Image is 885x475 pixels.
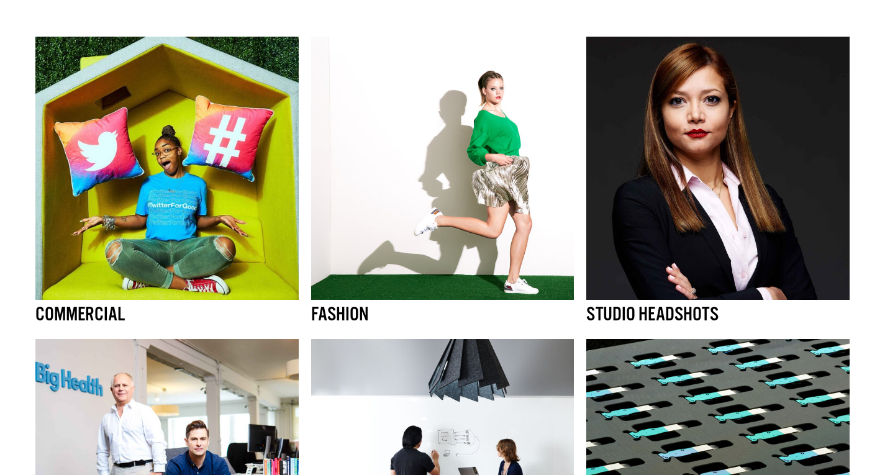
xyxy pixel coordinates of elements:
a: Studio Headshots Studio Headshots [586,37,850,339]
img: Fashion [311,37,574,300]
a: Fashion Fashion [311,37,574,339]
img: Commercial [35,37,299,300]
h3: Commercial [35,300,299,328]
img: Studio Headshots [586,37,850,300]
h3: Studio Headshots [586,300,850,328]
a: Commercial Commercial [35,37,299,339]
h3: Fashion [311,300,574,328]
